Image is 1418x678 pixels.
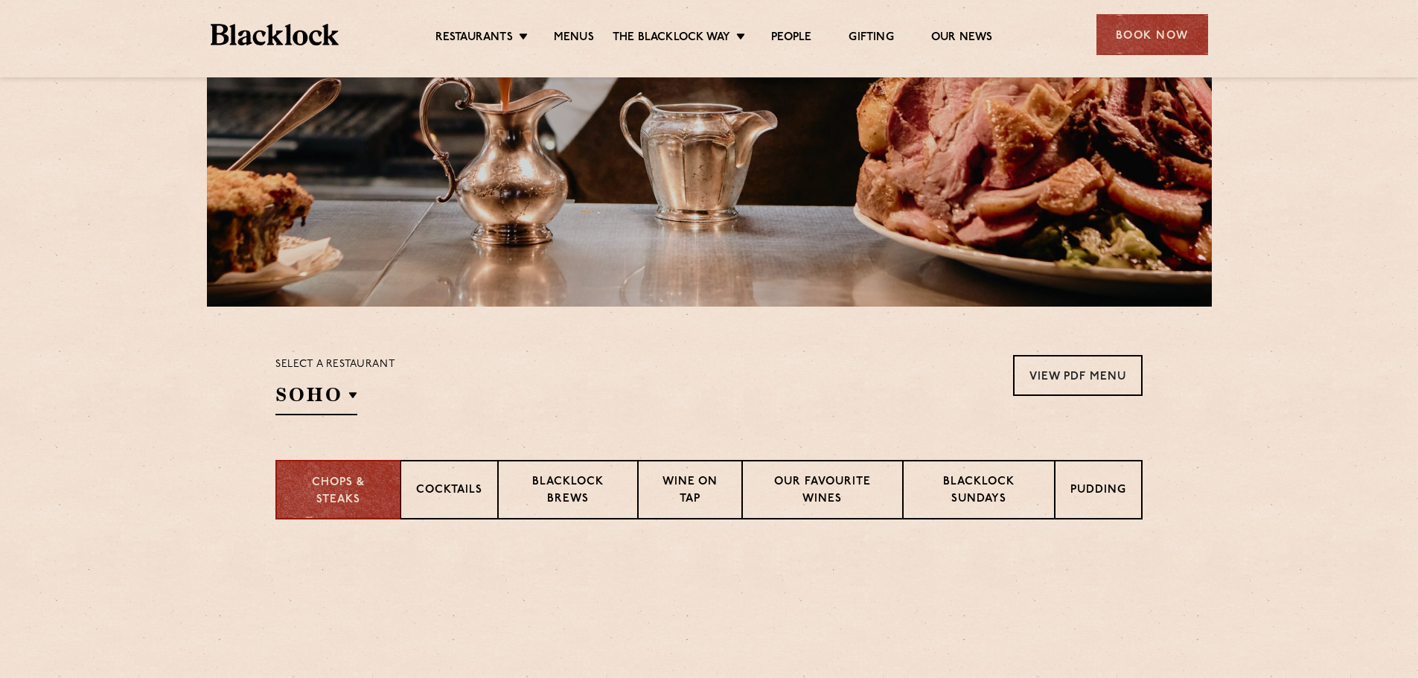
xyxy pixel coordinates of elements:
p: Wine on Tap [654,474,726,509]
p: Select a restaurant [275,355,395,374]
a: Menus [554,31,594,47]
img: BL_Textured_Logo-footer-cropped.svg [211,24,339,45]
p: Chops & Steaks [292,475,385,508]
a: The Blacklock Way [613,31,730,47]
p: Our favourite wines [758,474,887,509]
div: Book Now [1096,14,1208,55]
a: View PDF Menu [1013,355,1143,396]
p: Blacklock Brews [514,474,622,509]
p: Blacklock Sundays [919,474,1039,509]
a: Restaurants [435,31,513,47]
a: Our News [931,31,993,47]
p: Pudding [1070,482,1126,501]
p: Cocktails [416,482,482,501]
a: Gifting [849,31,893,47]
a: People [771,31,811,47]
h2: SOHO [275,382,357,415]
